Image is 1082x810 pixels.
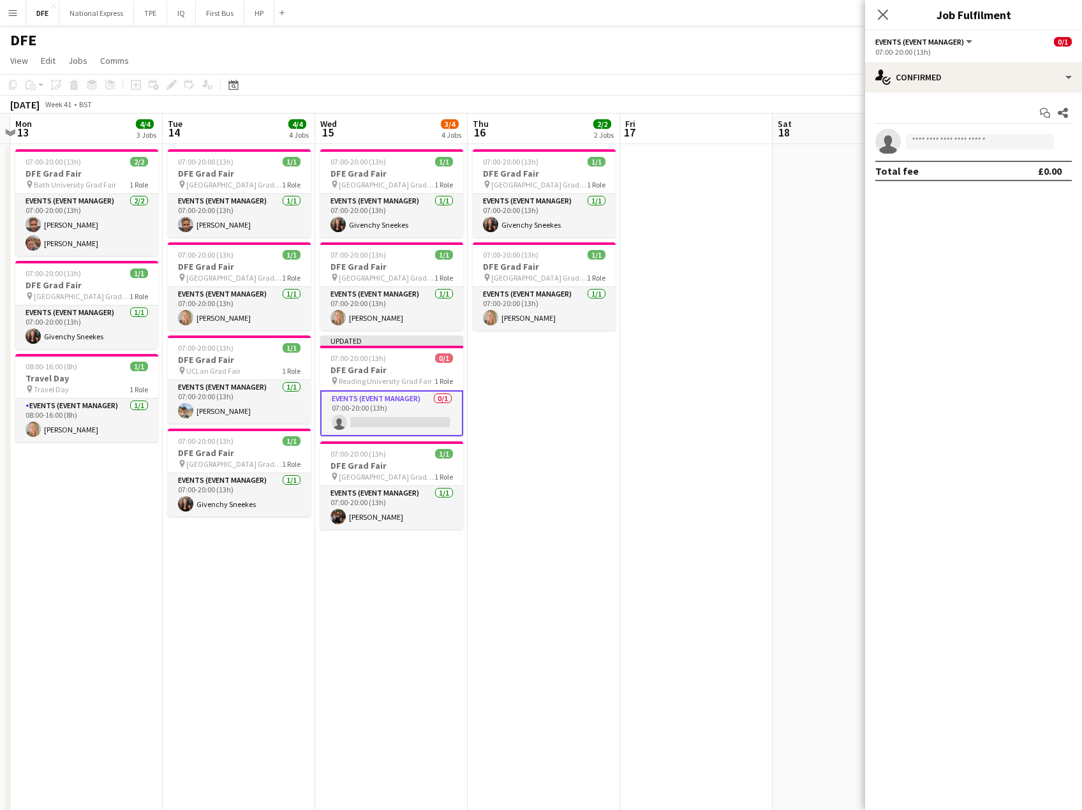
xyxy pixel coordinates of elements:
[339,180,434,189] span: [GEOGRAPHIC_DATA] Grad Fair
[68,55,87,66] span: Jobs
[320,261,463,272] h3: DFE Grad Fair
[320,486,463,529] app-card-role: Events (Event Manager)1/107:00-20:00 (13h)[PERSON_NAME]
[283,343,300,353] span: 1/1
[283,157,300,166] span: 1/1
[441,130,461,140] div: 4 Jobs
[130,291,148,301] span: 1 Role
[178,157,233,166] span: 07:00-20:00 (13h)
[95,52,134,69] a: Comms
[320,149,463,237] app-job-card: 07:00-20:00 (13h)1/1DFE Grad Fair [GEOGRAPHIC_DATA] Grad Fair1 RoleEvents (Event Manager)1/107:00...
[282,459,300,469] span: 1 Role
[15,261,158,349] app-job-card: 07:00-20:00 (13h)1/1DFE Grad Fair [GEOGRAPHIC_DATA] Grad Fair1 RoleEvents (Event Manager)1/107:00...
[320,441,463,529] app-job-card: 07:00-20:00 (13h)1/1DFE Grad Fair [GEOGRAPHIC_DATA] Grad Fair1 RoleEvents (Event Manager)1/107:00...
[10,98,40,111] div: [DATE]
[594,130,614,140] div: 2 Jobs
[168,242,311,330] app-job-card: 07:00-20:00 (13h)1/1DFE Grad Fair [GEOGRAPHIC_DATA] Grad Fair1 RoleEvents (Event Manager)1/107:00...
[10,31,36,50] h1: DFE
[15,399,158,442] app-card-role: Events (Event Manager)1/108:00-16:00 (8h)[PERSON_NAME]
[288,119,306,129] span: 4/4
[15,149,158,256] div: 07:00-20:00 (13h)2/2DFE Grad Fair Bath University Grad Fair1 RoleEvents (Event Manager)2/207:00-2...
[339,376,432,386] span: Reading University Grad Fair
[473,242,616,330] app-job-card: 07:00-20:00 (13h)1/1DFE Grad Fair [GEOGRAPHIC_DATA] Grad Fair1 RoleEvents (Event Manager)1/107:00...
[778,118,792,129] span: Sat
[875,37,974,47] button: Events (Event Manager)
[168,287,311,330] app-card-role: Events (Event Manager)1/107:00-20:00 (13h)[PERSON_NAME]
[473,149,616,237] app-job-card: 07:00-20:00 (13h)1/1DFE Grad Fair [GEOGRAPHIC_DATA] Grad Fair1 RoleEvents (Event Manager)1/107:00...
[625,118,635,129] span: Fri
[320,390,463,436] app-card-role: Events (Event Manager)0/107:00-20:00 (13h)
[134,1,167,26] button: TPE
[15,306,158,349] app-card-role: Events (Event Manager)1/107:00-20:00 (13h)Givenchy Sneekes
[168,261,311,272] h3: DFE Grad Fair
[1054,37,1072,47] span: 0/1
[282,273,300,283] span: 1 Role
[473,194,616,237] app-card-role: Events (Event Manager)1/107:00-20:00 (13h)Givenchy Sneekes
[588,157,605,166] span: 1/1
[441,119,459,129] span: 3/4
[15,372,158,384] h3: Travel Day
[865,6,1082,23] h3: Job Fulfilment
[875,47,1072,57] div: 07:00-20:00 (13h)
[168,194,311,237] app-card-role: Events (Event Manager)1/107:00-20:00 (13h)[PERSON_NAME]
[168,168,311,179] h3: DFE Grad Fair
[130,180,148,189] span: 1 Role
[320,118,337,129] span: Wed
[15,194,158,256] app-card-role: Events (Event Manager)2/207:00-20:00 (13h)[PERSON_NAME][PERSON_NAME]
[130,385,148,394] span: 1 Role
[168,429,311,517] app-job-card: 07:00-20:00 (13h)1/1DFE Grad Fair [GEOGRAPHIC_DATA] Grad Fair1 RoleEvents (Event Manager)1/107:00...
[587,180,605,189] span: 1 Role
[34,291,130,301] span: [GEOGRAPHIC_DATA] Grad Fair
[593,119,611,129] span: 2/2
[168,380,311,423] app-card-role: Events (Event Manager)1/107:00-20:00 (13h)[PERSON_NAME]
[588,250,605,260] span: 1/1
[10,55,28,66] span: View
[168,335,311,423] app-job-card: 07:00-20:00 (13h)1/1DFE Grad Fair UCLan Grad Fair1 RoleEvents (Event Manager)1/107:00-20:00 (13h)...
[186,180,282,189] span: [GEOGRAPHIC_DATA] Grad Fair
[330,250,386,260] span: 07:00-20:00 (13h)
[865,62,1082,92] div: Confirmed
[168,354,311,365] h3: DFE Grad Fair
[178,436,233,446] span: 07:00-20:00 (13h)
[339,273,434,283] span: [GEOGRAPHIC_DATA] Grad Fair
[136,119,154,129] span: 4/4
[36,52,61,69] a: Edit
[168,118,182,129] span: Tue
[875,37,964,47] span: Events (Event Manager)
[283,250,300,260] span: 1/1
[186,273,282,283] span: [GEOGRAPHIC_DATA] Grad Fair
[34,385,69,394] span: Travel Day
[435,250,453,260] span: 1/1
[491,180,587,189] span: [GEOGRAPHIC_DATA] Grad Fair
[26,362,77,371] span: 08:00-16:00 (8h)
[186,459,282,469] span: [GEOGRAPHIC_DATA] Grad Fair
[59,1,134,26] button: National Express
[186,366,241,376] span: UCLan Grad Fair
[330,353,386,363] span: 07:00-20:00 (13h)
[15,354,158,442] app-job-card: 08:00-16:00 (8h)1/1Travel Day Travel Day1 RoleEvents (Event Manager)1/108:00-16:00 (8h)[PERSON_NAME]
[471,125,489,140] span: 16
[26,269,81,278] span: 07:00-20:00 (13h)
[1038,165,1062,177] div: £0.00
[435,353,453,363] span: 0/1
[168,447,311,459] h3: DFE Grad Fair
[282,180,300,189] span: 1 Role
[473,261,616,272] h3: DFE Grad Fair
[320,287,463,330] app-card-role: Events (Event Manager)1/107:00-20:00 (13h)[PERSON_NAME]
[483,250,538,260] span: 07:00-20:00 (13h)
[137,130,156,140] div: 3 Jobs
[5,52,33,69] a: View
[587,273,605,283] span: 1 Role
[434,472,453,482] span: 1 Role
[130,157,148,166] span: 2/2
[320,242,463,330] app-job-card: 07:00-20:00 (13h)1/1DFE Grad Fair [GEOGRAPHIC_DATA] Grad Fair1 RoleEvents (Event Manager)1/107:00...
[318,125,337,140] span: 15
[178,250,233,260] span: 07:00-20:00 (13h)
[244,1,274,26] button: HP
[320,335,463,346] div: Updated
[79,99,92,109] div: BST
